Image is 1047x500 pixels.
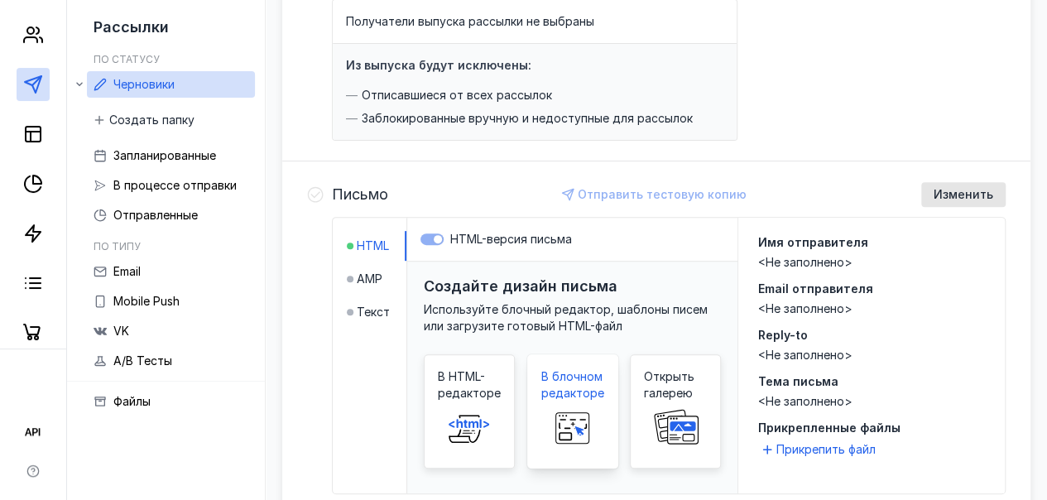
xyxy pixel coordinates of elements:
[113,294,180,308] span: Mobile Push
[113,264,141,278] span: Email
[87,108,203,132] button: Создать папку
[776,441,876,458] span: Прикрепить файл
[758,420,985,436] span: Прикрепленные файлы
[438,368,501,401] span: В HTML-редакторе
[94,53,160,65] h5: По статусу
[332,186,388,203] h4: Письмо
[758,255,852,269] span: <Не заполнено>
[758,348,852,362] span: <Не заполнено>
[113,394,151,408] span: Файлы
[357,238,389,254] span: HTML
[87,71,255,98] a: Черновики
[94,18,169,36] span: Рассылки
[113,208,198,222] span: Отправленные
[450,232,572,246] span: HTML-версия письма
[541,368,604,401] span: В блочном редакторе
[87,202,255,228] a: Отправленные
[113,353,172,368] span: A/B Тесты
[362,87,552,103] span: Отписавшиеся от всех рассылок
[758,440,882,459] button: Прикрепить файл
[644,368,707,401] span: Открыть галерею
[87,172,255,199] a: В процессе отправки
[758,301,852,315] span: <Не заполнено>
[758,394,852,408] span: <Не заполнено>
[87,142,255,169] a: Запланированные
[113,178,237,192] span: В процессе отправки
[346,14,594,28] span: Получатели выпуска рассылки не выбраны
[94,240,141,252] h5: По типу
[87,258,255,285] a: Email
[113,77,175,91] span: Черновики
[921,182,1006,207] button: Изменить
[109,113,195,127] span: Создать папку
[87,348,255,374] a: A/B Тесты
[934,188,993,202] span: Изменить
[424,277,617,295] h3: Создайте дизайн письма
[758,235,868,249] span: Имя отправителя
[87,288,255,315] a: Mobile Push
[113,148,216,162] span: Запланированные
[346,58,531,72] h4: Из выпуска будут исключены:
[357,304,390,320] span: Текст
[758,328,808,342] span: Reply-to
[357,271,382,287] span: AMP
[758,281,873,296] span: Email отправителя
[362,110,693,127] span: Заблокированные вручную и недоступные для рассылок
[87,318,255,344] a: VK
[113,324,129,338] span: VK
[87,388,255,415] a: Файлы
[758,374,838,388] span: Тема письма
[424,302,708,333] span: Используйте блочный редактор, шаблоны писем или загрузите готовый HTML-файл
